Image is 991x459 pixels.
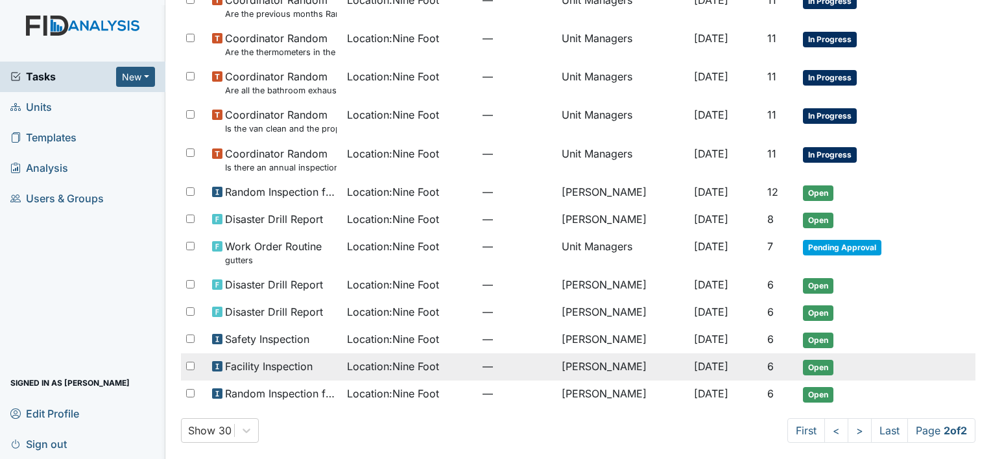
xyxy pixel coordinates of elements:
span: Disaster Drill Report [225,304,323,320]
span: — [483,386,551,401]
span: Units [10,97,52,117]
div: Show 30 [188,423,232,438]
small: Is the van clean and the proper documentation been stored? [225,123,337,135]
span: Location : Nine Foot [347,304,439,320]
span: [DATE] [694,305,728,318]
span: 6 [767,333,774,346]
span: [DATE] [694,333,728,346]
small: Are the thermometers in the freezer reading between 0 degrees and 10 degrees? [225,46,337,58]
span: [DATE] [694,185,728,198]
span: 6 [767,278,774,291]
span: Signed in as [PERSON_NAME] [10,373,130,393]
span: Location : Nine Foot [347,30,439,46]
span: 7 [767,240,773,253]
span: Users & Groups [10,189,104,209]
span: [DATE] [694,108,728,121]
span: Open [803,333,833,348]
span: — [483,184,551,200]
td: [PERSON_NAME] [556,206,689,233]
span: Location : Nine Foot [347,359,439,374]
span: Location : Nine Foot [347,386,439,401]
button: New [116,67,155,87]
a: First [787,418,825,443]
span: [DATE] [694,387,728,400]
a: > [848,418,872,443]
span: Open [803,387,833,403]
td: [PERSON_NAME] [556,381,689,408]
nav: task-pagination [787,418,975,443]
a: Tasks [10,69,116,84]
span: 8 [767,213,774,226]
small: Are all the bathroom exhaust fan covers clean and dust free? [225,84,337,97]
span: Safety Inspection [225,331,309,347]
span: Location : Nine Foot [347,69,439,84]
span: 6 [767,387,774,400]
span: 6 [767,360,774,373]
span: Location : Nine Foot [347,331,439,347]
span: Coordinator Random Is the van clean and the proper documentation been stored? [225,107,337,135]
span: [DATE] [694,70,728,83]
span: Disaster Drill Report [225,211,323,227]
td: [PERSON_NAME] [556,326,689,353]
span: Location : Nine Foot [347,277,439,292]
span: 12 [767,185,778,198]
span: [DATE] [694,278,728,291]
span: 6 [767,305,774,318]
span: [DATE] [694,213,728,226]
span: Coordinator Random Is there an annual inspection of the Security and Fire alarm system on file? [225,146,337,174]
span: [DATE] [694,32,728,45]
span: [DATE] [694,147,728,160]
span: — [483,331,551,347]
span: — [483,211,551,227]
span: Location : Nine Foot [347,239,439,254]
span: — [483,69,551,84]
span: Pending Approval [803,240,881,255]
span: Open [803,213,833,228]
span: Random Inspection for Afternoon [225,386,337,401]
span: In Progress [803,147,857,163]
td: Unit Managers [556,25,689,64]
span: 11 [767,70,776,83]
td: [PERSON_NAME] [556,353,689,381]
span: — [483,359,551,374]
a: < [824,418,848,443]
small: Are the previous months Random Inspections completed? [225,8,337,20]
span: Templates [10,128,77,148]
span: — [483,107,551,123]
span: — [483,239,551,254]
a: Last [871,418,908,443]
span: — [483,277,551,292]
td: [PERSON_NAME] [556,299,689,326]
span: Open [803,360,833,375]
span: Disaster Drill Report [225,277,323,292]
span: 11 [767,108,776,121]
span: Random Inspection for AM [225,184,337,200]
span: In Progress [803,108,857,124]
span: Facility Inspection [225,359,313,374]
td: Unit Managers [556,102,689,140]
span: Coordinator Random Are all the bathroom exhaust fan covers clean and dust free? [225,69,337,97]
span: Sign out [10,434,67,454]
small: Is there an annual inspection of the Security and Fire alarm system on file? [225,161,337,174]
td: Unit Managers [556,141,689,179]
span: [DATE] [694,240,728,253]
span: Open [803,185,833,201]
span: 11 [767,147,776,160]
td: Unit Managers [556,64,689,102]
span: — [483,304,551,320]
span: Location : Nine Foot [347,211,439,227]
small: gutters [225,254,322,266]
span: Edit Profile [10,403,79,423]
span: Page [907,418,975,443]
td: [PERSON_NAME] [556,272,689,299]
span: — [483,146,551,161]
span: Location : Nine Foot [347,107,439,123]
span: Analysis [10,158,68,178]
span: Work Order Routine gutters [225,239,322,266]
span: Open [803,305,833,321]
span: 11 [767,32,776,45]
span: Location : Nine Foot [347,146,439,161]
span: In Progress [803,70,857,86]
span: — [483,30,551,46]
